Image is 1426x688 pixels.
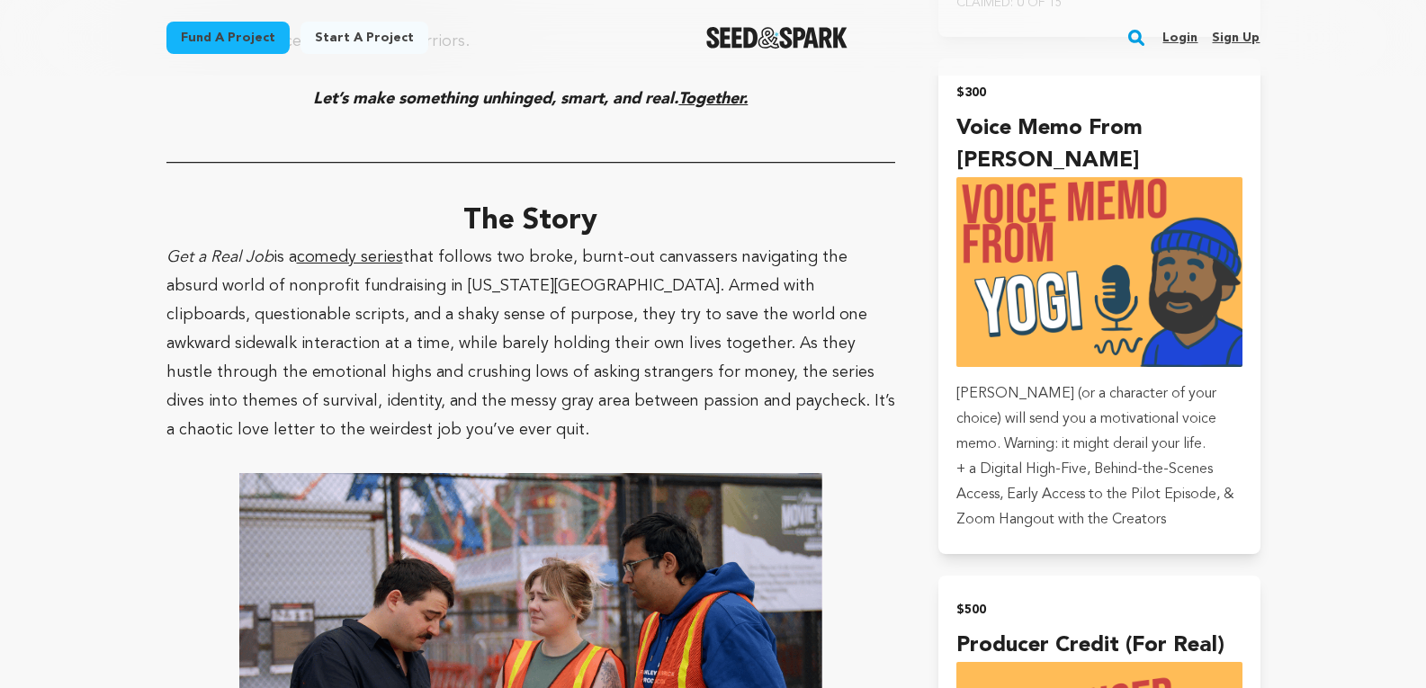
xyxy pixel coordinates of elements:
img: Seed&Spark Logo Dark Mode [706,27,848,49]
h4: Voice Memo from [PERSON_NAME] [956,112,1242,177]
em: Get a Real Job [166,249,274,265]
h2: $500 [956,597,1242,622]
h2: $300 [956,80,1242,105]
u: _________________________________________________________________________________________________... [166,148,1154,165]
u: comedy series [297,249,403,265]
span: Early Access to the Pilot Episode, & Zoom Hangout with the Creators [956,487,1234,527]
a: Start a project [300,22,428,54]
a: Fund a project [166,22,290,54]
a: Seed&Spark Homepage [706,27,848,49]
a: Sign up [1212,23,1260,52]
strong: The Story [463,207,597,236]
p: is a that follows two broke, burnt-out canvassers navigating the absurd world of nonprofit fundra... [166,243,896,444]
img: incentive [956,177,1242,368]
button: $300 Voice Memo from [PERSON_NAME] incentive [PERSON_NAME] (or a character of your choice) will s... [938,58,1260,555]
p: [PERSON_NAME] (or a character of your choice) will send you a motivational voice memo. Warning: i... [956,381,1242,457]
u: Together. [678,91,748,107]
a: Login [1162,23,1197,52]
span: + a Digital High-Five, Behind-the-Scenes Access, [956,462,1213,502]
h4: Producer Credit (For Real) [956,630,1242,662]
em: Let’s make something unhinged, smart, and real. [313,91,748,107]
